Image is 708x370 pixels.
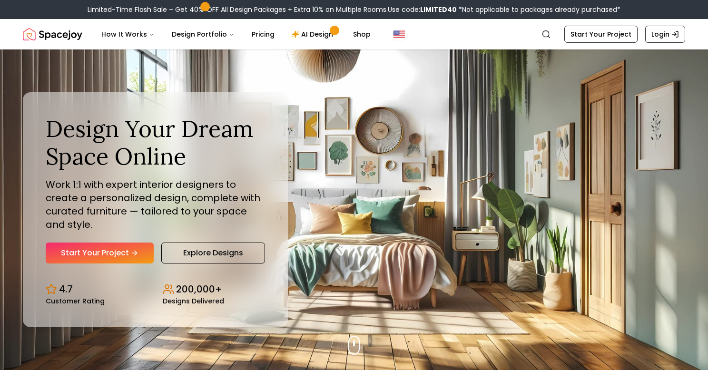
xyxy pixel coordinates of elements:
[176,282,222,296] p: 200,000+
[164,25,242,44] button: Design Portfolio
[645,26,685,43] a: Login
[244,25,282,44] a: Pricing
[564,26,638,43] a: Start Your Project
[94,25,378,44] nav: Main
[161,243,265,263] a: Explore Designs
[163,298,224,304] small: Designs Delivered
[23,25,82,44] a: Spacejoy
[284,25,344,44] a: AI Design
[23,25,82,44] img: Spacejoy Logo
[46,298,105,304] small: Customer Rating
[59,282,73,296] p: 4.7
[23,19,685,49] nav: Global
[94,25,162,44] button: How It Works
[457,5,620,14] span: *Not applicable to packages already purchased*
[46,275,265,304] div: Design stats
[46,115,265,170] h1: Design Your Dream Space Online
[46,243,154,263] a: Start Your Project
[345,25,378,44] a: Shop
[46,178,265,231] p: Work 1:1 with expert interior designers to create a personalized design, complete with curated fu...
[88,5,620,14] div: Limited-Time Flash Sale – Get 40% OFF All Design Packages + Extra 10% on Multiple Rooms.
[388,5,457,14] span: Use code:
[420,5,457,14] b: LIMITED40
[393,29,405,40] img: United States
